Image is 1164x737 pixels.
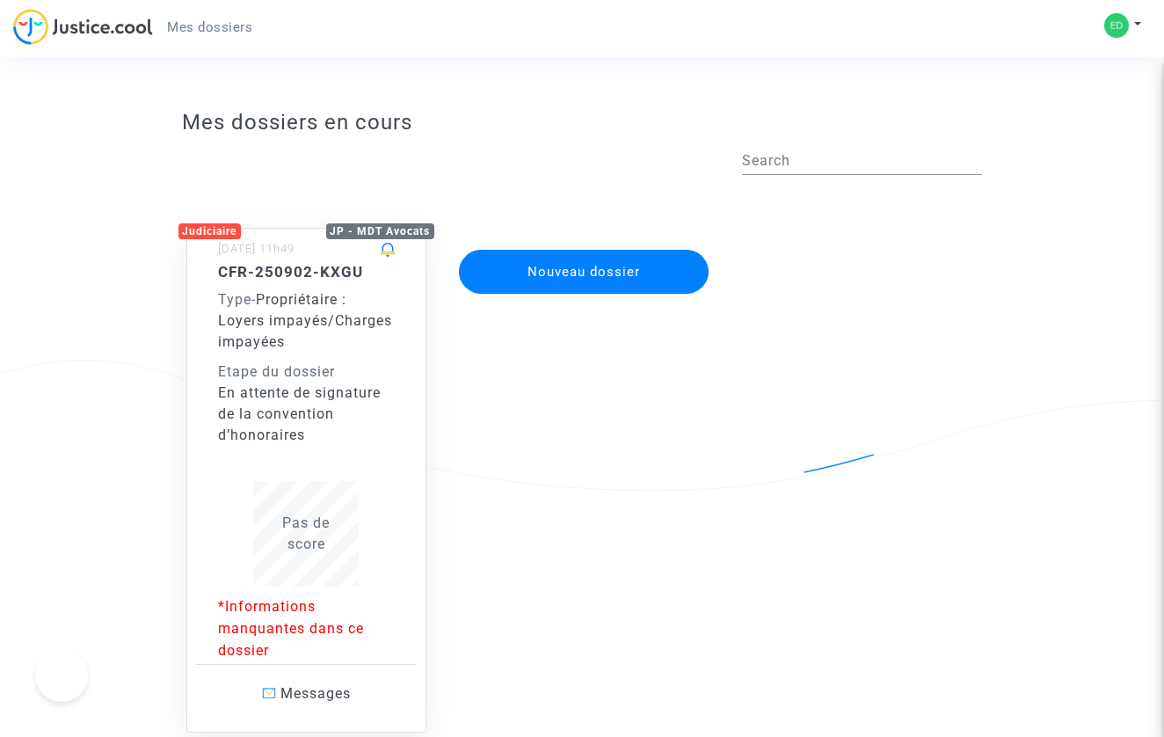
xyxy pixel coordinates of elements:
[196,664,418,723] a: Messages
[218,595,396,661] p: *Informations manquantes dans ce dossier
[218,383,396,446] div: En attente de signature de la convention d’honoraires
[218,291,392,350] span: Propriétaire : Loyers impayés/Charges impayées
[13,9,153,45] img: jc-logo.svg
[178,223,242,239] div: Judiciaire
[153,14,266,40] a: Mes dossiers
[457,238,710,255] a: Nouveau dossier
[1104,13,1129,38] img: 864747be96bc1036b08db1d8462fa561
[326,223,435,239] div: JP - MDT Avocats
[218,242,295,255] small: [DATE] 11h49
[218,361,396,383] div: Etape du dossier
[280,685,351,702] span: Messages
[218,263,396,281] h5: CFR-250902-KXGU
[218,291,251,308] span: Type
[167,19,252,35] span: Mes dossiers
[182,110,983,135] h3: Mes dossiers en cours
[459,250,709,294] button: Nouveau dossier
[218,291,256,308] span: -
[35,649,88,702] iframe: Help Scout Beacon - Open
[282,514,330,552] span: Pas de score
[169,193,445,733] a: JudiciaireJP - MDT Avocats[DATE] 11h49CFR-250902-KXGUType-Propriétaire : Loyers impayés/Charges i...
